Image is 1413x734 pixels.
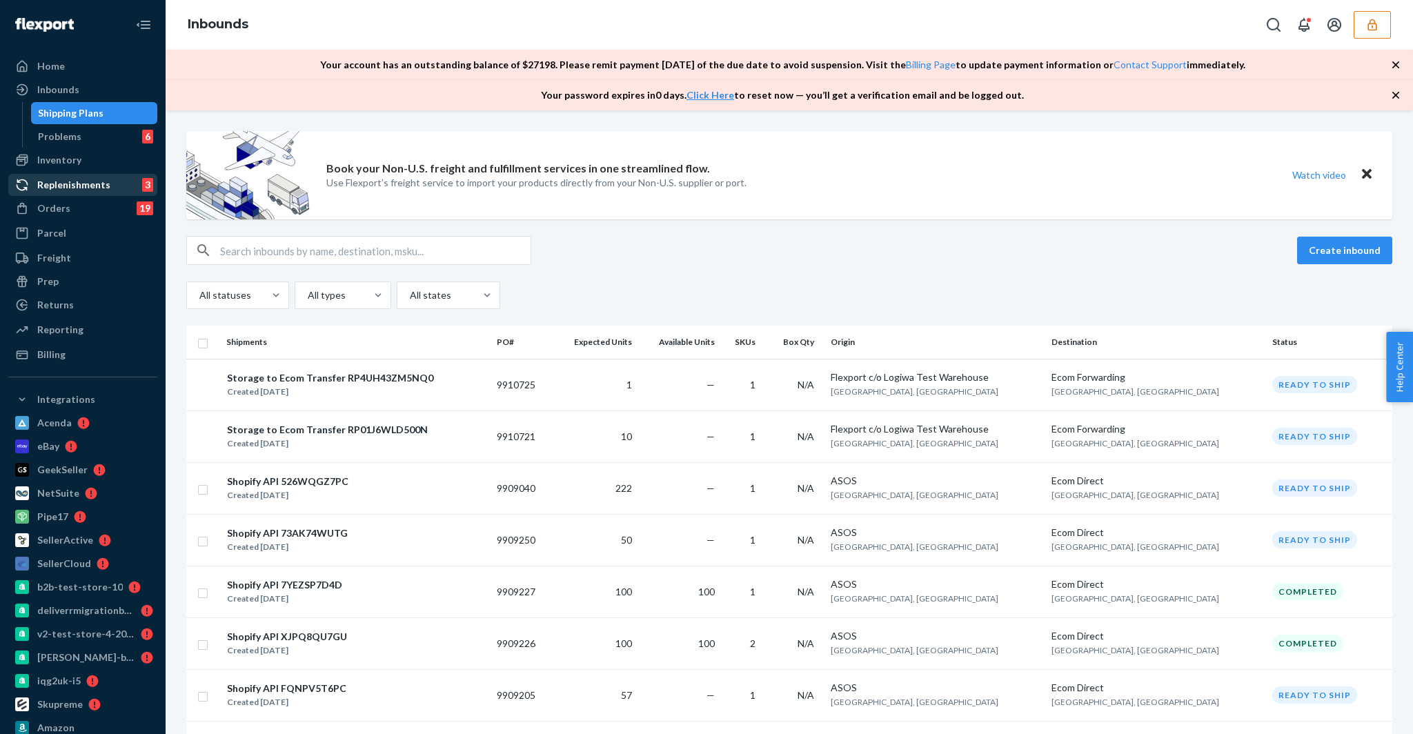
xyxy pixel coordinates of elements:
span: — [706,379,715,390]
div: ASOS [831,577,1040,591]
a: Replenishments3 [8,174,157,196]
th: Box Qty [767,326,825,359]
div: Ecom Direct [1051,629,1261,643]
span: 1 [750,379,755,390]
a: Inbounds [188,17,248,32]
div: Ready to ship [1272,479,1357,497]
button: Watch video [1283,165,1355,185]
span: [GEOGRAPHIC_DATA], [GEOGRAPHIC_DATA] [831,697,998,707]
div: 19 [137,201,153,215]
div: Inbounds [37,83,79,97]
a: Shipping Plans [31,102,158,124]
span: [GEOGRAPHIC_DATA], [GEOGRAPHIC_DATA] [1051,645,1219,655]
span: [GEOGRAPHIC_DATA], [GEOGRAPHIC_DATA] [1051,542,1219,552]
div: Orders [37,201,70,215]
a: Prep [8,270,157,292]
span: [GEOGRAPHIC_DATA], [GEOGRAPHIC_DATA] [831,490,998,500]
div: Created [DATE] [227,488,348,502]
div: v2-test-store-4-2025 [37,627,135,641]
div: Flexport c/o Logiwa Test Warehouse [831,370,1040,384]
span: 1 [750,482,755,494]
div: Shopify API FQNPV5T6PC [227,682,346,695]
button: Open account menu [1321,11,1348,39]
span: [GEOGRAPHIC_DATA], [GEOGRAPHIC_DATA] [1051,490,1219,500]
span: 1 [626,379,632,390]
span: 10 [621,430,632,442]
img: Flexport logo [15,18,74,32]
div: SellerActive [37,533,93,547]
span: 1 [750,534,755,546]
a: v2-test-store-4-2025 [8,623,157,645]
div: Created [DATE] [227,437,428,450]
div: Created [DATE] [227,644,347,657]
ol: breadcrumbs [177,5,259,45]
span: 100 [615,586,632,597]
a: Reporting [8,319,157,341]
div: Parcel [37,226,66,240]
button: Open notifications [1290,11,1318,39]
span: 1 [750,430,755,442]
a: Contact Support [1114,59,1187,70]
div: Ecom Forwarding [1051,370,1261,384]
span: 100 [698,586,715,597]
div: Returns [37,298,74,312]
button: Integrations [8,388,157,410]
div: Shipping Plans [38,106,103,120]
a: Freight [8,247,157,269]
div: Reporting [37,323,83,337]
td: 9909205 [491,669,553,721]
a: NetSuite [8,482,157,504]
span: N/A [798,637,814,649]
div: Ready to ship [1272,686,1357,704]
div: Created [DATE] [227,592,342,606]
div: Ecom Direct [1051,474,1261,488]
div: Problems [38,130,81,143]
div: ASOS [831,681,1040,695]
a: Home [8,55,157,77]
div: Skupreme [37,697,83,711]
td: 9909250 [491,514,553,566]
th: PO# [491,326,553,359]
a: eBay [8,435,157,457]
div: 6 [142,130,153,143]
p: Your account has an outstanding balance of $ 27198 . Please remit payment [DATE] of the due date ... [320,58,1245,72]
span: [GEOGRAPHIC_DATA], [GEOGRAPHIC_DATA] [831,593,998,604]
div: Ecom Direct [1051,681,1261,695]
span: [GEOGRAPHIC_DATA], [GEOGRAPHIC_DATA] [1051,697,1219,707]
td: 9910721 [491,410,553,462]
div: Home [37,59,65,73]
a: Inventory [8,149,157,171]
div: Ecom Direct [1051,577,1261,591]
span: N/A [798,430,814,442]
div: Shopify API 526WQGZ7PC [227,475,348,488]
div: Acenda [37,416,72,430]
div: NetSuite [37,486,79,500]
div: ASOS [831,526,1040,539]
button: Close Navigation [130,11,157,39]
div: Billing [37,348,66,361]
span: 1 [750,586,755,597]
span: — [706,482,715,494]
div: Ready to ship [1272,428,1357,445]
a: SellerActive [8,529,157,551]
div: Created [DATE] [227,385,433,399]
div: Completed [1272,635,1343,652]
span: — [706,689,715,701]
span: 50 [621,534,632,546]
span: [GEOGRAPHIC_DATA], [GEOGRAPHIC_DATA] [1051,593,1219,604]
span: [GEOGRAPHIC_DATA], [GEOGRAPHIC_DATA] [831,438,998,448]
div: Prep [37,275,59,288]
a: b2b-test-store-10 [8,576,157,598]
th: Status [1267,326,1392,359]
div: Storage to Ecom Transfer RP01J6WLD500N [227,423,428,437]
a: Pipe17 [8,506,157,528]
div: Freight [37,251,71,265]
div: Shopify API 7YEZSP7D4D [227,578,342,592]
div: [PERSON_NAME]-b2b-test-store-2 [37,651,135,664]
th: Origin [825,326,1046,359]
a: Skupreme [8,693,157,715]
div: Integrations [37,393,95,406]
a: Returns [8,294,157,316]
span: N/A [798,482,814,494]
a: Acenda [8,412,157,434]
